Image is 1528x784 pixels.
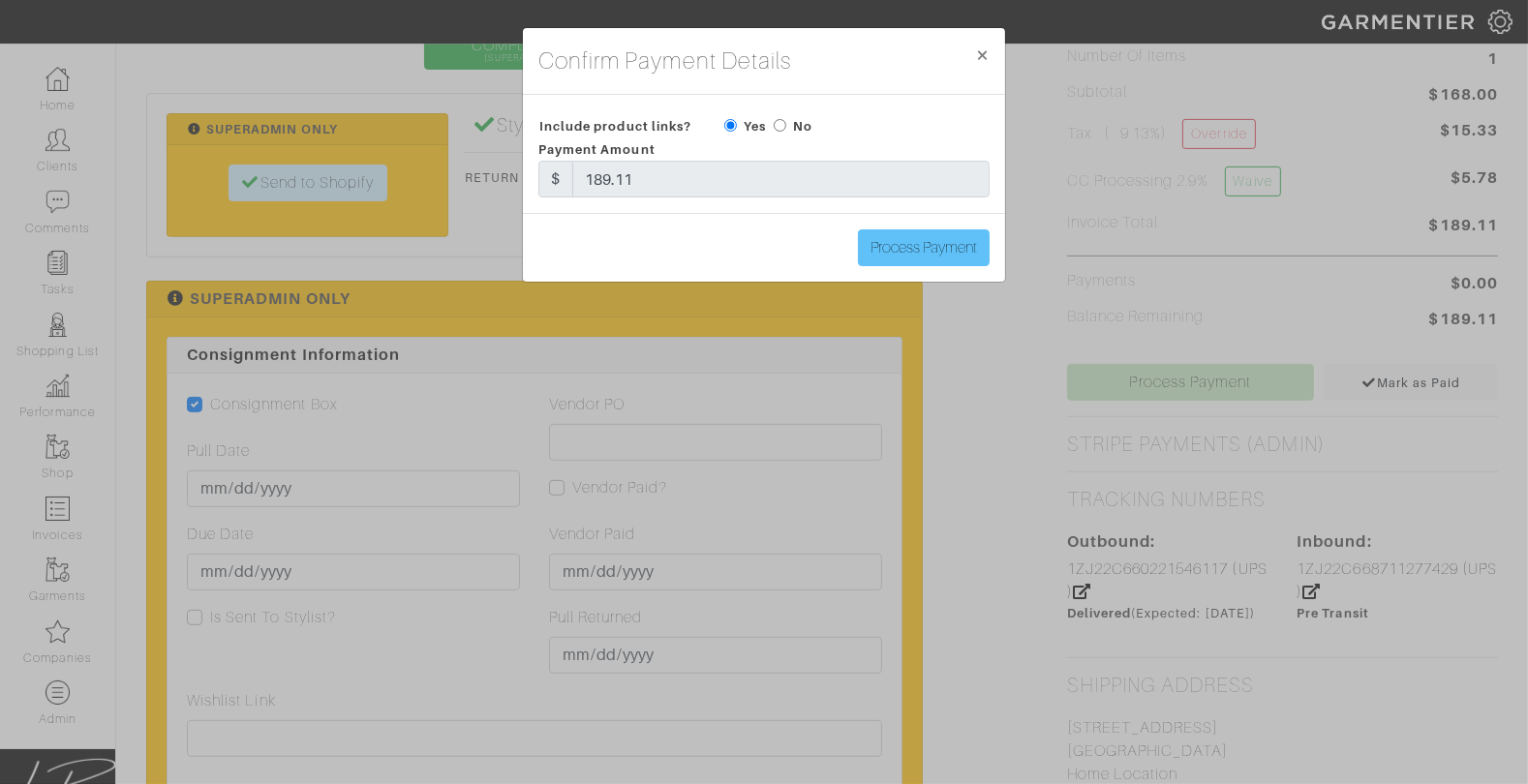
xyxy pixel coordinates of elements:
input: Process Payment [858,229,990,266]
div: $ [538,161,573,197]
h4: Confirm Payment Details [538,44,791,78]
label: No [793,117,812,136]
span: Include product links? [539,112,691,140]
label: Yes [744,117,766,136]
span: Payment Amount [538,142,656,157]
span: × [975,42,990,68]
